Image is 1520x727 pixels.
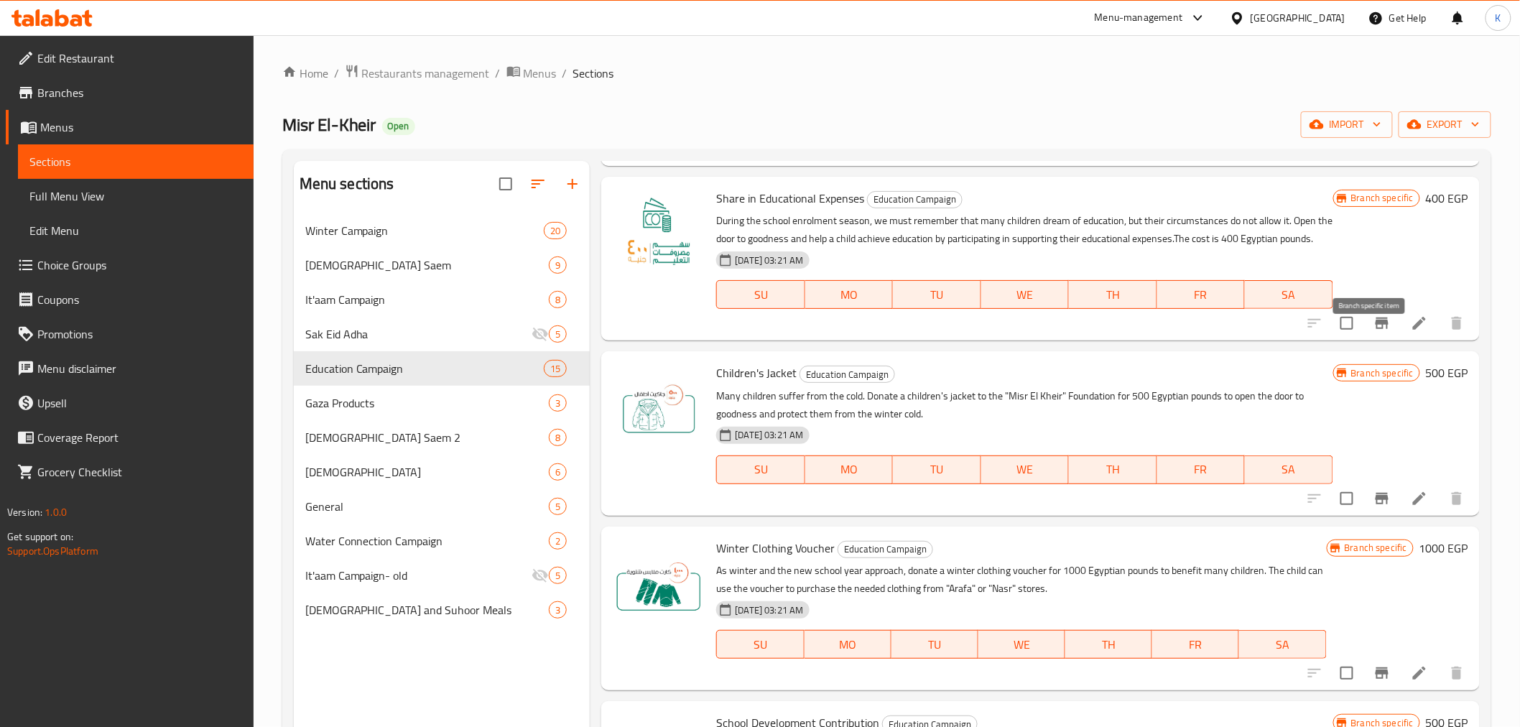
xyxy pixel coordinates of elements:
[811,284,887,305] span: MO
[532,567,549,584] svg: Inactive section
[1245,280,1333,309] button: SA
[362,65,490,82] span: Restaurants management
[294,351,590,386] div: Education Campaign15
[1245,634,1320,655] span: SA
[305,256,550,274] div: Iftar Saem
[549,325,567,343] div: items
[1163,459,1239,480] span: FR
[1158,634,1233,655] span: FR
[800,366,894,383] span: Education Campaign
[496,65,501,82] li: /
[899,284,975,305] span: TU
[544,222,567,239] div: items
[1411,665,1428,682] a: Edit menu item
[7,503,42,522] span: Version:
[550,293,566,307] span: 8
[1152,630,1239,659] button: FR
[294,558,590,593] div: It'aam Campaign- old5
[723,634,798,655] span: SU
[550,431,566,445] span: 8
[1411,315,1428,332] a: Edit menu item
[1339,541,1413,555] span: Branch specific
[1312,116,1381,134] span: import
[506,64,557,83] a: Menus
[613,188,705,280] img: Share in Educational Expenses
[29,187,242,205] span: Full Menu View
[550,534,566,548] span: 2
[305,325,532,343] span: Sak Eid Adha
[716,387,1333,423] p: Many children suffer from the cold. Donate a children's jacket to the "Misr El Kheir" Foundation ...
[716,562,1326,598] p: As winter and the new school year approach, donate a winter clothing voucher for 1000 Egyptian po...
[549,532,567,550] div: items
[544,360,567,377] div: items
[729,428,809,442] span: [DATE] 03:21 AM
[6,386,254,420] a: Upsell
[987,459,1063,480] span: WE
[549,498,567,515] div: items
[6,420,254,455] a: Coverage Report
[1071,634,1146,655] span: TH
[1251,459,1327,480] span: SA
[1426,363,1468,383] h6: 500 EGP
[550,500,566,514] span: 5
[40,119,242,136] span: Menus
[729,254,809,267] span: [DATE] 03:21 AM
[550,569,566,583] span: 5
[382,118,415,135] div: Open
[305,222,544,239] span: Winter Campaign
[1365,656,1399,690] button: Branch-specific-item
[521,167,555,201] span: Sort sections
[1332,483,1362,514] span: Select to update
[716,455,805,484] button: SU
[29,222,242,239] span: Edit Menu
[37,256,242,274] span: Choice Groups
[550,259,566,272] span: 9
[573,65,614,82] span: Sections
[382,120,415,132] span: Open
[805,630,891,659] button: MO
[300,173,394,195] h2: Menu sections
[1157,455,1245,484] button: FR
[305,256,550,274] span: [DEMOGRAPHIC_DATA] Saem
[37,50,242,67] span: Edit Restaurant
[305,498,550,515] span: General
[723,284,799,305] span: SU
[6,110,254,144] a: Menus
[294,455,590,489] div: [DEMOGRAPHIC_DATA]6
[305,601,550,619] span: [DEMOGRAPHIC_DATA] and Suhoor Meals
[838,541,933,558] div: Education Campaign
[282,108,376,141] span: Misr El-Kheir
[549,601,567,619] div: items
[1365,481,1399,516] button: Branch-specific-item
[1419,538,1468,558] h6: 1000 EGP
[1163,284,1239,305] span: FR
[1251,10,1345,26] div: [GEOGRAPHIC_DATA]
[37,291,242,308] span: Coupons
[37,360,242,377] span: Menu disclaimer
[550,328,566,341] span: 5
[6,317,254,351] a: Promotions
[716,537,835,559] span: Winter Clothing Voucher
[37,429,242,446] span: Coverage Report
[810,634,886,655] span: MO
[716,630,804,659] button: SU
[294,593,590,627] div: [DEMOGRAPHIC_DATA] and Suhoor Meals3
[987,284,1063,305] span: WE
[1345,191,1419,205] span: Branch specific
[549,567,567,584] div: items
[491,169,521,199] span: Select all sections
[981,455,1069,484] button: WE
[6,248,254,282] a: Choice Groups
[893,455,981,484] button: TU
[305,463,550,481] span: [DEMOGRAPHIC_DATA]
[282,64,1491,83] nav: breadcrumb
[305,567,532,584] span: It'aam Campaign- old
[305,291,550,308] span: It'aam Campaign
[1301,111,1393,138] button: import
[550,603,566,617] span: 3
[334,65,339,82] li: /
[891,630,978,659] button: TU
[37,84,242,101] span: Branches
